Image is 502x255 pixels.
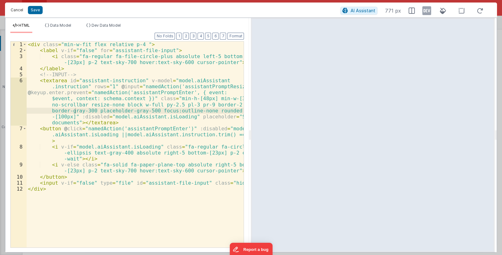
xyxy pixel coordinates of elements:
[227,33,244,40] button: Format
[11,41,27,47] div: 1
[190,33,196,40] button: 3
[11,144,27,162] div: 8
[340,7,378,15] button: AI Assistant
[28,6,43,14] button: Save
[11,47,27,53] div: 2
[212,33,219,40] button: 6
[176,33,182,40] button: 1
[92,23,121,28] span: Dev Data Model
[11,180,27,186] div: 11
[50,23,71,28] span: Data Model
[198,33,204,40] button: 4
[220,33,226,40] button: 7
[8,6,26,14] button: Cancel
[18,23,30,28] span: HTML
[205,33,211,40] button: 5
[11,53,27,65] div: 3
[11,72,27,78] div: 5
[155,33,175,40] button: No Folds
[11,78,27,126] div: 6
[11,126,27,144] div: 7
[385,7,401,14] span: 771 px
[183,33,189,40] button: 2
[11,174,27,180] div: 10
[11,162,27,174] div: 9
[11,186,27,192] div: 12
[11,66,27,72] div: 4
[351,8,375,13] span: AI Assistant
